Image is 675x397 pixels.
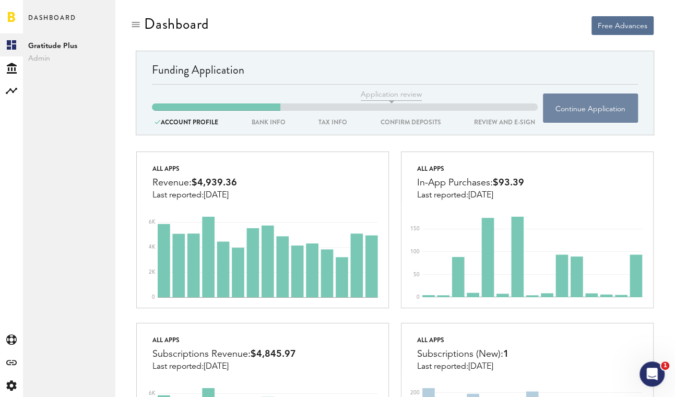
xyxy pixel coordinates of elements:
[591,16,654,35] button: Free Advances
[144,16,209,32] div: Dashboard
[152,362,296,371] div: Last reported:
[640,361,665,387] iframe: Intercom live chat
[417,362,509,371] div: Last reported:
[661,361,669,370] span: 1
[413,272,420,277] text: 50
[76,7,114,17] span: Support
[417,162,524,175] div: All apps
[152,116,221,128] div: ACCOUNT PROFILE
[149,391,156,396] text: 6K
[152,295,155,300] text: 0
[417,175,524,191] div: In-App Purchases:
[493,178,524,188] span: $93.39
[410,249,420,254] text: 100
[417,295,420,300] text: 0
[503,349,509,359] span: 1
[152,162,237,175] div: All apps
[417,191,524,200] div: Last reported:
[543,94,638,123] button: Continue Application
[410,390,420,395] text: 200
[249,116,288,128] div: BANK INFO
[152,334,296,346] div: All apps
[149,270,156,275] text: 2K
[149,244,156,250] text: 4K
[152,346,296,362] div: Subscriptions Revenue:
[410,226,420,231] text: 150
[149,219,156,225] text: 6K
[468,191,493,200] span: [DATE]
[417,346,509,362] div: Subscriptions (New):
[204,363,229,371] span: [DATE]
[28,40,110,52] span: Gratitude Plus
[192,178,237,188] span: $4,939.36
[471,116,538,128] div: REVIEW AND E-SIGN
[251,349,296,359] span: $4,845.97
[468,363,493,371] span: [DATE]
[361,89,422,101] span: Application review
[152,62,638,84] div: Funding Application
[28,11,76,33] span: Dashboard
[152,191,237,200] div: Last reported:
[377,116,443,128] div: confirm deposits
[204,191,229,200] span: [DATE]
[316,116,350,128] div: tax info
[417,334,509,346] div: All apps
[152,175,237,191] div: Revenue:
[28,52,110,65] span: Admin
